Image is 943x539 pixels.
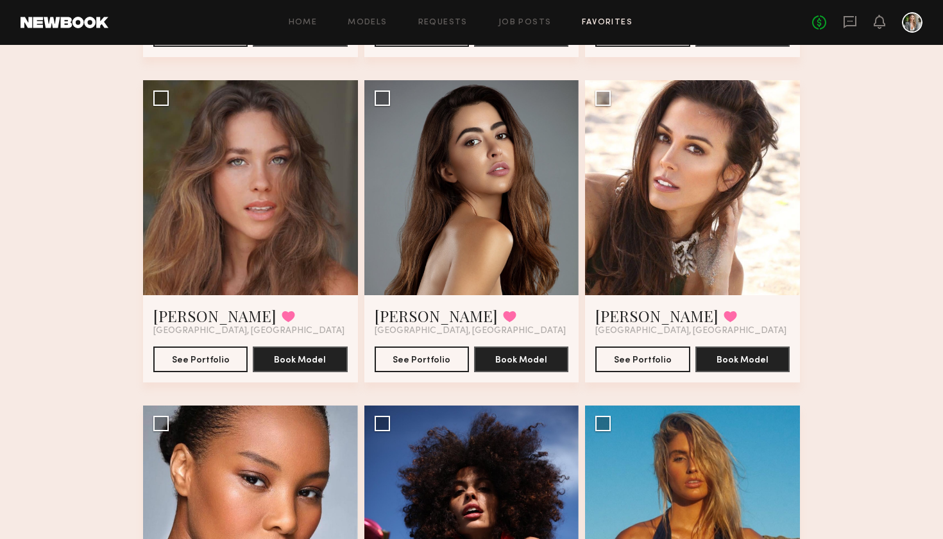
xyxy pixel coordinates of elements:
[595,326,786,336] span: [GEOGRAPHIC_DATA], [GEOGRAPHIC_DATA]
[375,305,498,326] a: [PERSON_NAME]
[695,346,790,372] button: Book Model
[418,19,468,27] a: Requests
[582,19,633,27] a: Favorites
[375,346,469,372] button: See Portfolio
[153,305,276,326] a: [PERSON_NAME]
[595,305,718,326] a: [PERSON_NAME]
[153,326,344,336] span: [GEOGRAPHIC_DATA], [GEOGRAPHIC_DATA]
[348,19,387,27] a: Models
[498,19,552,27] a: Job Posts
[474,346,568,372] button: Book Model
[253,346,347,372] button: Book Model
[375,326,566,336] span: [GEOGRAPHIC_DATA], [GEOGRAPHIC_DATA]
[153,346,248,372] button: See Portfolio
[695,354,790,364] a: Book Model
[289,19,318,27] a: Home
[595,346,690,372] button: See Portfolio
[474,354,568,364] a: Book Model
[253,354,347,364] a: Book Model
